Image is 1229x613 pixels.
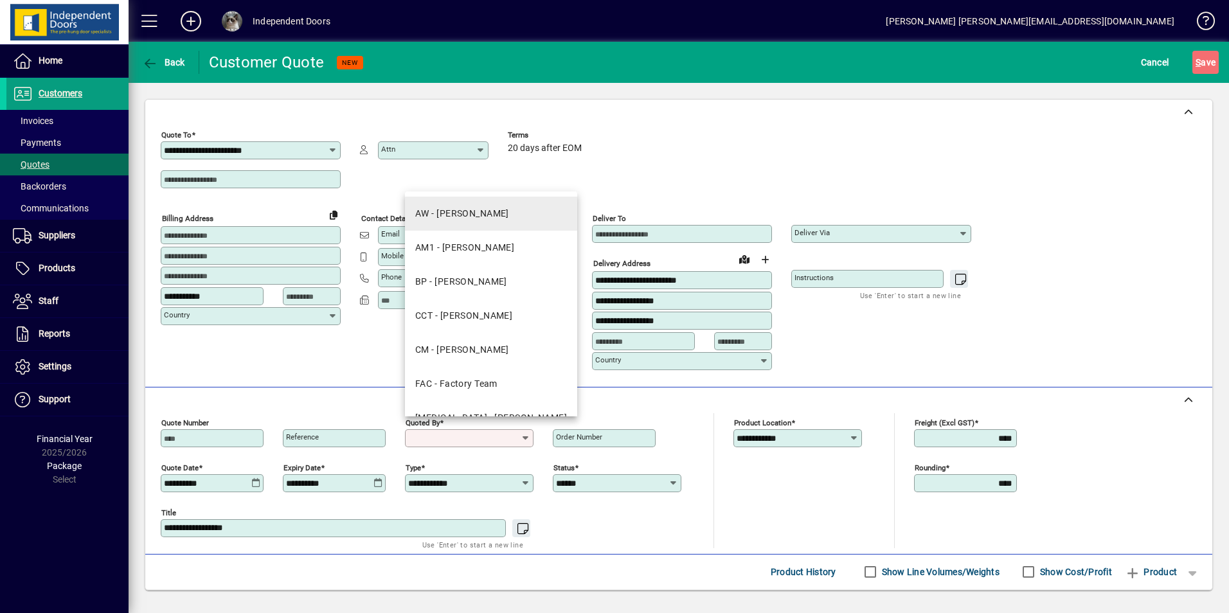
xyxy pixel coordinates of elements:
mat-hint: Use 'Enter' to start a new line [422,537,523,552]
span: Product History [771,562,836,582]
div: CM - [PERSON_NAME] [415,343,509,357]
span: Back [142,57,185,67]
mat-label: Attn [381,145,395,154]
mat-label: Expiry date [283,463,321,472]
a: View on map [734,249,755,269]
span: Staff [39,296,58,306]
span: Home [39,55,62,66]
span: Communications [13,203,89,213]
span: Financial Year [37,434,93,444]
div: [PERSON_NAME] [PERSON_NAME][EMAIL_ADDRESS][DOMAIN_NAME] [886,11,1174,31]
mat-label: Title [161,508,176,517]
mat-label: Mobile [381,251,404,260]
mat-option: HMS - Hayden Smith [405,401,577,435]
span: Products [39,263,75,273]
mat-label: Quote date [161,463,199,472]
span: Terms [508,131,585,139]
button: Cancel [1138,51,1172,74]
mat-label: Quote number [161,418,209,427]
div: [MEDICAL_DATA] - [PERSON_NAME] [415,411,567,425]
app-page-header-button: Back [129,51,199,74]
mat-label: Instructions [794,273,834,282]
mat-option: FAC - Factory Team [405,367,577,401]
mat-label: Email [381,229,400,238]
mat-label: Quote To [161,130,192,139]
button: Back [139,51,188,74]
div: BP - [PERSON_NAME] [415,275,507,289]
a: Invoices [6,110,129,132]
div: AM1 - [PERSON_NAME] [415,241,514,254]
span: Support [39,394,71,404]
mat-label: Country [164,310,190,319]
mat-label: Country [595,355,621,364]
a: Staff [6,285,129,317]
span: Reports [39,328,70,339]
button: Save [1192,51,1219,74]
span: Payments [13,138,61,148]
mat-option: CM - Chris Maguire [405,333,577,367]
mat-label: Quoted by [406,418,440,427]
div: AW - [PERSON_NAME] [415,207,509,220]
mat-label: Type [406,463,421,472]
span: NEW [342,58,358,67]
a: Support [6,384,129,416]
mat-label: Status [553,463,575,472]
mat-label: Freight (excl GST) [915,418,974,427]
div: Customer Quote [209,52,325,73]
span: Customers [39,88,82,98]
button: Product History [766,560,841,583]
mat-hint: Use 'Enter' to start a new line [860,288,961,303]
span: Package [47,461,82,471]
label: Show Cost/Profit [1037,565,1112,578]
mat-option: CCT - Cassie Cameron-Tait [405,299,577,333]
div: Independent Doors [253,11,330,31]
mat-label: Reference [286,432,319,441]
div: CCT - [PERSON_NAME] [415,309,512,323]
a: Communications [6,197,129,219]
mat-label: Product location [734,418,791,427]
mat-label: Rounding [915,463,946,472]
div: FAC - Factory Team [415,377,498,391]
span: Cancel [1141,52,1169,73]
button: Profile [211,10,253,33]
a: Products [6,253,129,285]
label: Show Line Volumes/Weights [879,565,1000,578]
button: Choose address [755,249,775,270]
a: Settings [6,351,129,383]
span: ave [1196,52,1216,73]
span: Settings [39,361,71,371]
a: Backorders [6,175,129,197]
a: Knowledge Base [1187,3,1213,44]
button: Copy to Delivery address [323,204,344,225]
a: Payments [6,132,129,154]
mat-option: AW - Alison Worden [405,197,577,231]
mat-label: Order number [556,432,602,441]
mat-option: AM1 - Angie Mehlhopt [405,231,577,265]
a: Reports [6,318,129,350]
mat-label: Deliver via [794,228,830,237]
span: Invoices [13,116,53,126]
button: Product [1118,560,1183,583]
span: Quotes [13,159,49,170]
mat-label: Phone [381,272,402,281]
span: S [1196,57,1201,67]
mat-option: BP - Brad Price [405,265,577,299]
span: Backorders [13,181,66,191]
span: 20 days after EOM [508,143,582,154]
a: Suppliers [6,220,129,252]
span: Product [1125,562,1177,582]
mat-label: Deliver To [593,214,626,223]
a: Quotes [6,154,129,175]
a: Home [6,45,129,77]
span: Suppliers [39,230,75,240]
button: Add [170,10,211,33]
